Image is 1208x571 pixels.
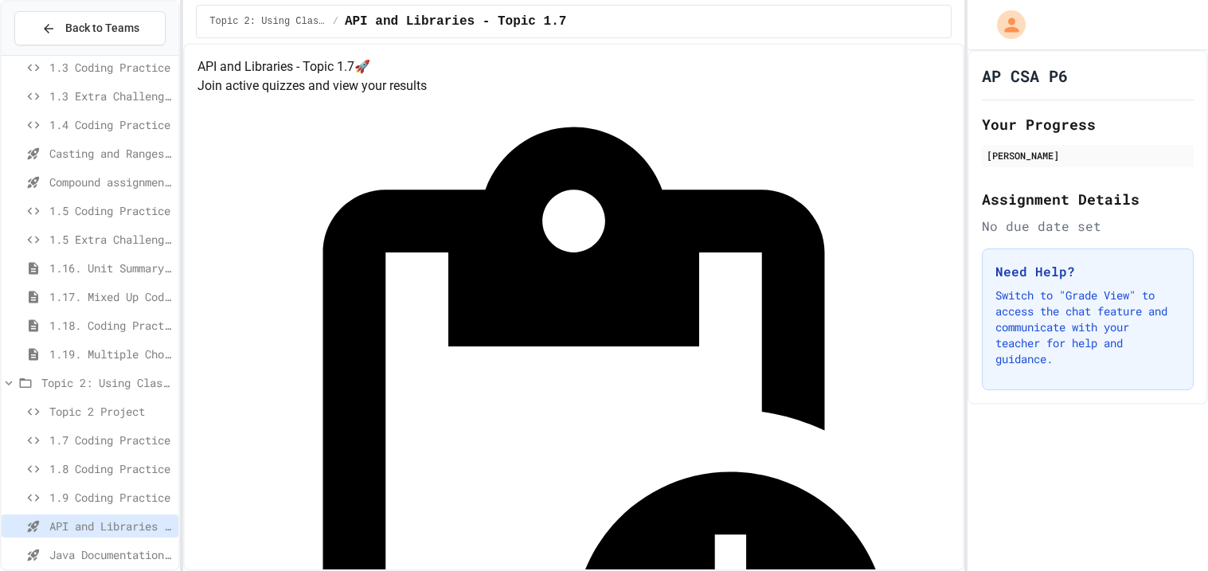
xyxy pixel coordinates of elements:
[333,15,338,28] span: /
[49,432,172,448] span: 1.7 Coding Practice
[49,145,172,162] span: Casting and Ranges of variables - Quiz
[49,489,172,506] span: 1.9 Coding Practice
[49,317,172,334] span: 1.18. Coding Practice 1a (1.1-1.6)
[65,20,139,37] span: Back to Teams
[197,76,950,96] p: Join active quizzes and view your results
[987,148,1189,162] div: [PERSON_NAME]
[197,57,950,76] h4: API and Libraries - Topic 1.7 🚀
[209,15,326,28] span: Topic 2: Using Classes
[49,460,172,477] span: 1.8 Coding Practice
[995,287,1180,367] p: Switch to "Grade View" to access the chat feature and communicate with your teacher for help and ...
[49,231,172,248] span: 1.5 Extra Challenge Problem
[982,188,1194,210] h2: Assignment Details
[980,6,1030,43] div: My Account
[995,262,1180,281] h3: Need Help?
[14,11,166,45] button: Back to Teams
[49,174,172,190] span: Compound assignment operators - Quiz
[49,346,172,362] span: 1.19. Multiple Choice Exercises for Unit 1a (1.1-1.6)
[49,518,172,534] span: API and Libraries - Topic 1.7
[982,65,1068,87] h1: AP CSA P6
[49,288,172,305] span: 1.17. Mixed Up Code Practice 1.1-1.6
[49,116,172,133] span: 1.4 Coding Practice
[982,113,1194,135] h2: Your Progress
[49,260,172,276] span: 1.16. Unit Summary 1a (1.1-1.6)
[49,59,172,76] span: 1.3 Coding Practice
[982,217,1194,236] div: No due date set
[49,202,172,219] span: 1.5 Coding Practice
[49,403,172,420] span: Topic 2 Project
[49,546,172,563] span: Java Documentation with Comments - Topic 1.8
[345,12,566,31] span: API and Libraries - Topic 1.7
[49,88,172,104] span: 1.3 Extra Challenge Problem
[41,374,172,391] span: Topic 2: Using Classes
